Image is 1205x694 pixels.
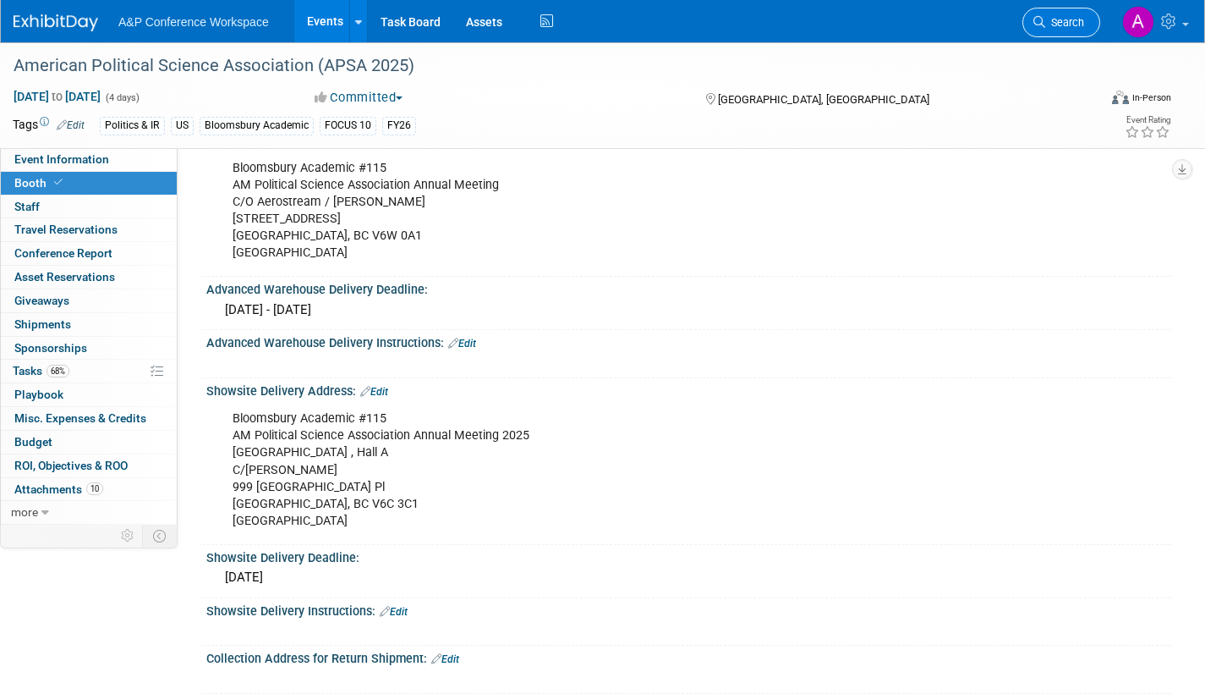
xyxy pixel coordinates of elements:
button: Committed [309,89,409,107]
div: FY26 [382,117,416,135]
div: US [171,117,194,135]
div: Showsite Delivery Address: [206,378,1171,400]
img: ExhibitDay [14,14,98,31]
a: Shipments [1,313,177,336]
a: Staff [1,196,177,218]
span: Shipments [14,317,71,331]
a: Conference Report [1,242,177,265]
span: Asset Reservations [14,270,115,284]
a: Edit [448,338,476,350]
div: Event Format [1000,88,1171,113]
img: Amanda Oney [1122,6,1154,38]
span: Misc. Expenses & Credits [14,411,146,425]
span: Sponsorships [14,341,87,355]
div: [DATE] - [DATE] [219,297,1158,323]
span: A&P Conference Workspace [118,15,269,29]
span: Search [1045,16,1084,29]
div: Bloomsbury Academic #115 AM Political Science Association Annual Meeting C/O Aerostream / [PERSON... [221,151,984,270]
div: Showsite Delivery Instructions: [206,598,1171,620]
div: Showsite Delivery Deadline: [206,545,1171,566]
a: Asset Reservations [1,266,177,289]
a: Giveaways [1,289,177,312]
div: Bloomsbury Academic [200,117,314,135]
i: Booth reservation complete [54,178,63,187]
td: Tags [13,116,85,135]
span: Booth [14,176,66,190]
span: Budget [14,435,52,449]
div: Politics & IR [100,117,165,135]
div: Event Rating [1125,116,1170,124]
span: 10 [86,482,103,495]
a: Edit [431,653,459,665]
a: Sponsorships [1,337,177,360]
span: (4 days) [104,92,140,103]
a: Booth [1,172,177,195]
div: Advanced Warehouse Delivery Instructions: [206,330,1171,352]
div: In-Person [1131,91,1171,104]
span: 68% [47,365,69,377]
span: ROI, Objectives & ROO [14,459,128,472]
span: more [11,505,38,519]
a: Edit [360,386,388,398]
img: Format-Inperson.png [1112,91,1129,104]
span: Conference Report [14,246,112,260]
span: Event Information [14,152,109,166]
span: Attachments [14,482,103,496]
div: Bloomsbury Academic #115 AM Political Science Association Annual Meeting 2025 [GEOGRAPHIC_DATA] ,... [221,402,984,538]
a: Search [1022,8,1100,37]
a: Travel Reservations [1,218,177,241]
a: Tasks68% [1,360,177,383]
span: Tasks [13,364,69,377]
a: Edit [57,119,85,131]
div: FOCUS 10 [320,117,376,135]
span: Staff [14,200,40,213]
div: Collection Address for Return Shipment: [206,646,1171,668]
a: Event Information [1,148,177,171]
div: American Political Science Association (APSA 2025) [8,51,1072,81]
a: Playbook [1,383,177,406]
a: more [1,501,177,524]
a: Edit [380,606,408,618]
span: to [49,90,65,103]
a: ROI, Objectives & ROO [1,454,177,477]
div: Advanced Warehouse Delivery Deadline: [206,277,1171,298]
span: [GEOGRAPHIC_DATA], [GEOGRAPHIC_DATA] [718,93,929,106]
a: Budget [1,431,177,454]
span: Travel Reservations [14,223,118,236]
td: Toggle Event Tabs [143,525,178,547]
span: [DATE] [DATE] [13,89,101,104]
div: [DATE] [219,565,1158,591]
a: Attachments10 [1,478,177,501]
a: Misc. Expenses & Credits [1,407,177,430]
span: Giveaways [14,294,69,307]
span: Playbook [14,388,63,401]
td: Personalize Event Tab Strip [113,525,143,547]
